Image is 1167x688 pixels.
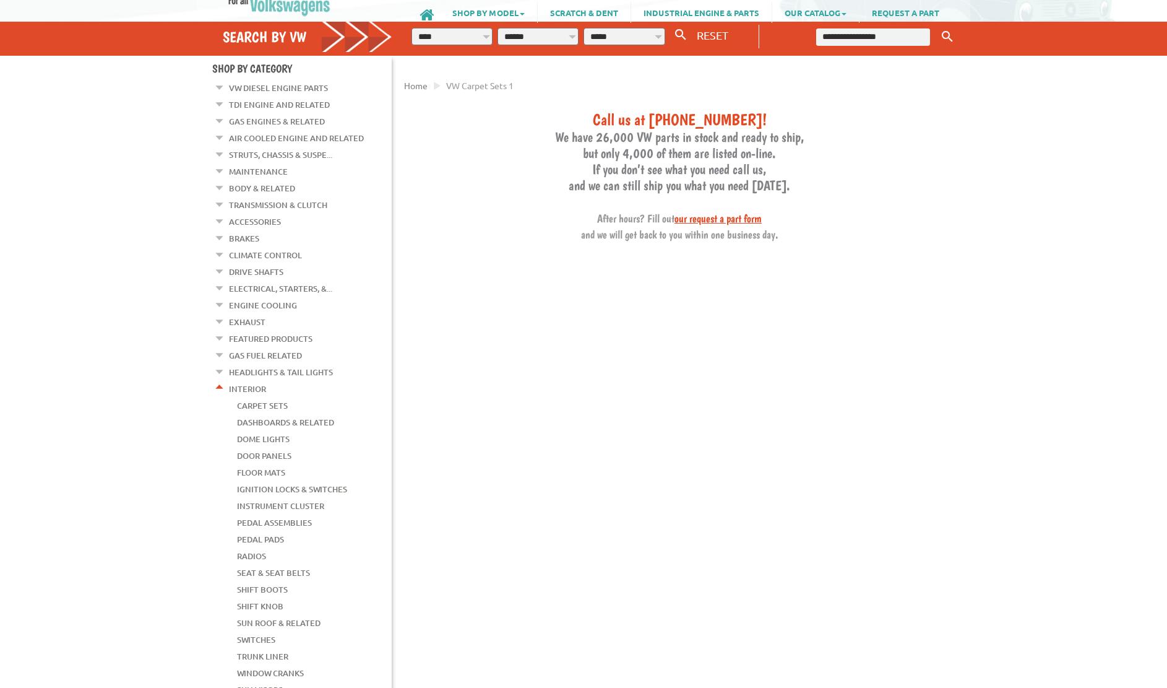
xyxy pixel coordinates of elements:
a: Electrical, Starters, &... [229,281,332,297]
a: SCRATCH & DENT [538,2,631,23]
a: Headlights & Tail Lights [229,364,333,380]
a: Air Cooled Engine and Related [229,130,364,146]
a: our request a part form [674,212,762,225]
a: OUR CATALOG [772,2,859,23]
a: Maintenance [229,163,288,180]
a: Sun Roof & Related [237,615,321,631]
a: Shift Knob [237,598,283,614]
button: Search By VW... [670,26,691,44]
a: Carpet Sets [237,398,288,414]
a: Interior [229,381,266,397]
span: Call us at [PHONE_NUMBER]! [593,110,767,129]
h4: Search by VW [223,28,392,46]
a: Shift Boots [237,581,288,598]
a: VW Diesel Engine Parts [229,80,328,96]
a: INDUSTRIAL ENGINE & PARTS [631,2,772,23]
a: Floor Mats [237,464,285,481]
button: Keyword Search [938,27,957,47]
a: Radios [237,548,266,564]
a: Home [404,80,428,91]
a: Exhaust [229,314,265,330]
a: Window Cranks [237,665,304,681]
a: Engine Cooling [229,297,297,313]
button: RESET [692,26,733,44]
a: Seat & Seat Belts [237,565,310,581]
a: Brakes [229,230,259,246]
a: REQUEST A PART [859,2,952,23]
a: Pedal Assemblies [237,515,312,531]
a: Gas Engines & Related [229,113,325,129]
a: Drive Shafts [229,264,283,280]
a: Instrument Cluster [237,498,324,514]
a: Dashboards & Related [237,414,334,430]
a: SHOP BY MODEL [440,2,537,23]
a: Dome Lights [237,431,290,447]
a: Transmission & Clutch [229,197,327,213]
a: Pedal Pads [237,531,284,547]
a: TDI Engine and Related [229,97,330,113]
a: Featured Products [229,331,312,347]
a: Accessories [229,214,281,230]
a: Body & Related [229,180,295,196]
a: Trunk Liner [237,648,288,664]
a: Ignition Locks & Switches [237,481,347,497]
a: Gas Fuel Related [229,347,302,364]
a: Switches [237,632,275,648]
a: Climate Control [229,247,302,263]
a: Door Panels [237,448,291,464]
span: VW carpet sets 1 [446,80,514,91]
span: RESET [697,28,728,41]
a: Struts, Chassis & Suspe... [229,147,332,163]
h3: We have 26,000 VW parts in stock and ready to ship, but only 4,000 of them are listed on-line. If... [404,110,955,242]
span: After hours? Fill out and we will get back to you within one business day. [581,212,778,241]
h4: Shop By Category [212,62,392,75]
